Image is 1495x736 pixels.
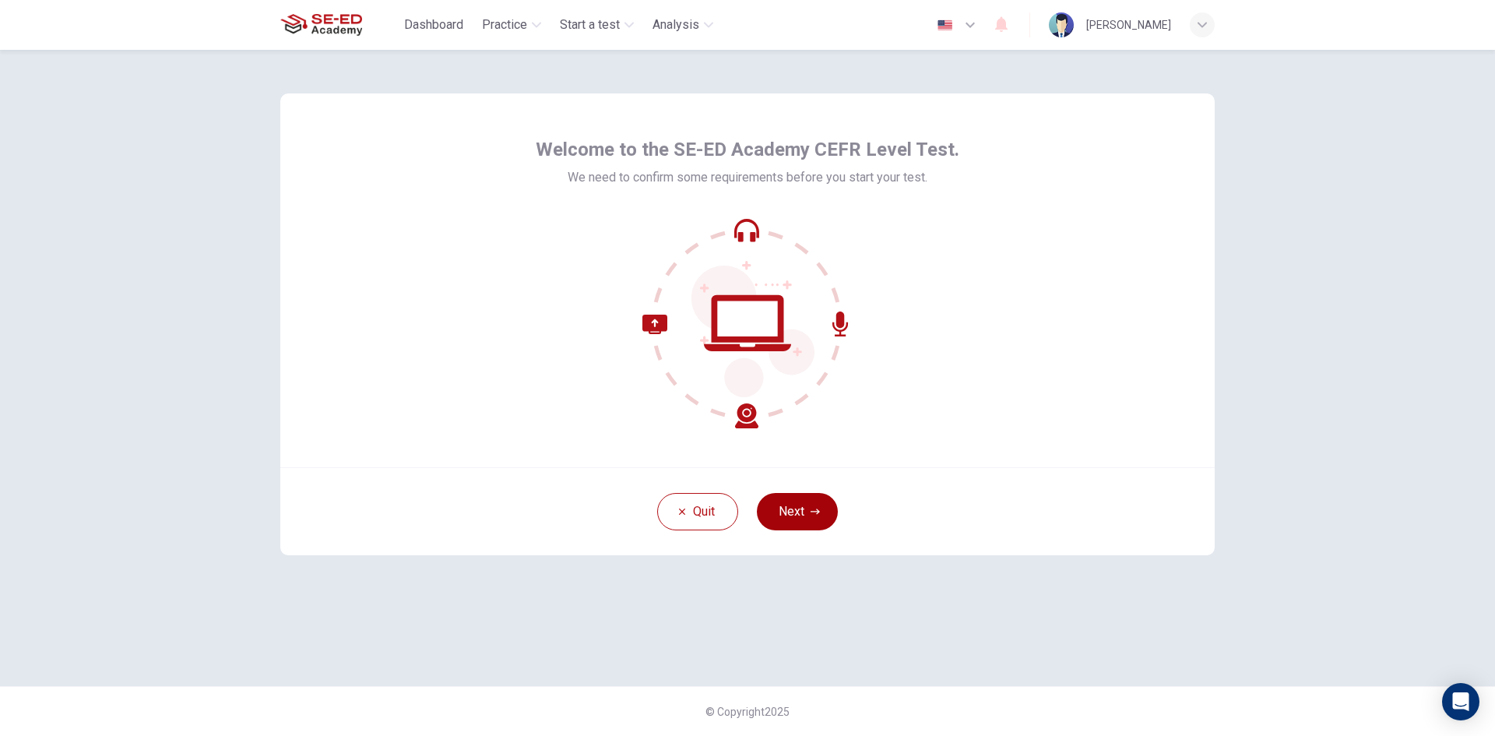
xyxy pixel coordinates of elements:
img: SE-ED Academy logo [280,9,362,40]
div: [PERSON_NAME] [1086,16,1171,34]
span: Start a test [560,16,620,34]
img: Profile picture [1049,12,1074,37]
button: Quit [657,493,738,530]
button: Analysis [646,11,719,39]
span: Practice [482,16,527,34]
span: Dashboard [404,16,463,34]
div: Open Intercom Messenger [1442,683,1479,720]
span: © Copyright 2025 [705,706,790,718]
button: Next [757,493,838,530]
button: Start a test [554,11,640,39]
button: Dashboard [398,11,470,39]
button: Practice [476,11,547,39]
span: Analysis [653,16,699,34]
a: SE-ED Academy logo [280,9,398,40]
img: en [935,19,955,31]
span: We need to confirm some requirements before you start your test. [568,168,927,187]
span: Welcome to the SE-ED Academy CEFR Level Test. [536,137,959,162]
